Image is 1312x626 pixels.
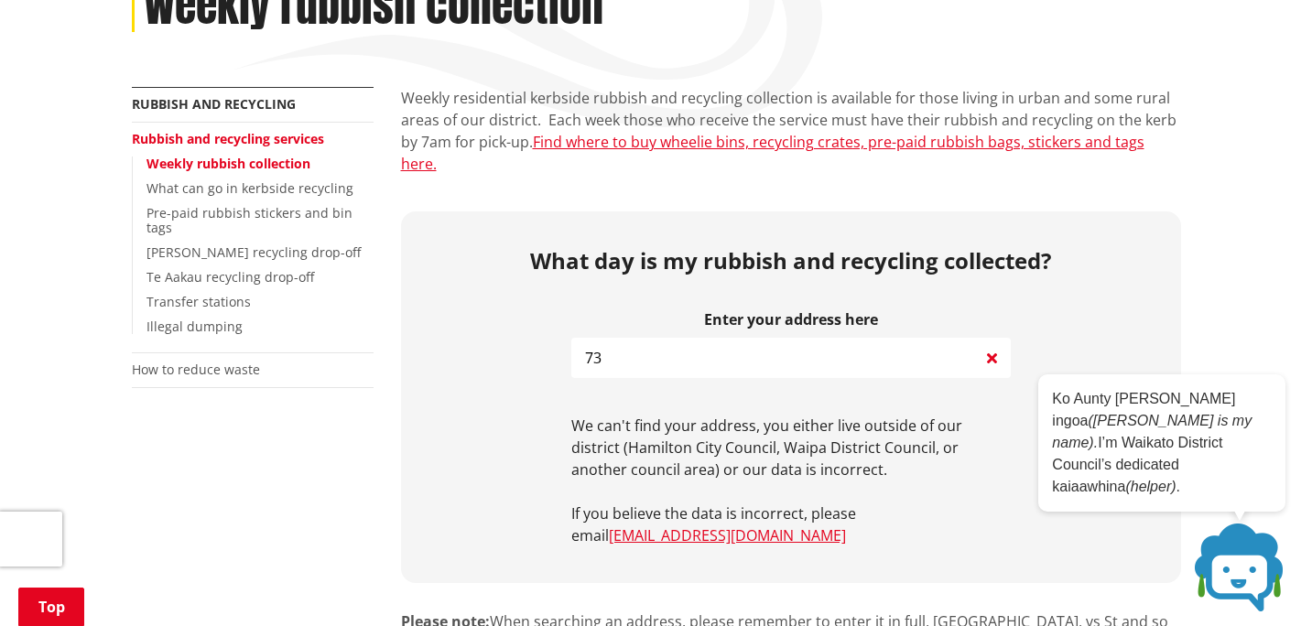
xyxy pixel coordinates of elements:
[146,268,314,286] a: Te Aakau recycling drop-off
[1125,479,1176,494] em: (helper)
[571,311,1011,329] label: Enter your address here
[132,130,324,147] a: Rubbish and recycling services
[146,155,310,172] a: Weekly rubbish collection
[146,179,353,197] a: What can go in kerbside recycling
[1052,388,1272,498] p: Ko Aunty [PERSON_NAME] ingoa I’m Waikato District Council’s dedicated kaiaawhina .
[146,293,251,310] a: Transfer stations
[132,361,260,378] a: How to reduce waste
[132,95,296,113] a: Rubbish and recycling
[571,415,1011,480] p: We can't find your address, you either live outside of our district (Hamilton City Council, Waipa...
[571,502,1011,546] p: If you believe the data is incorrect, please email
[146,243,361,261] a: [PERSON_NAME] recycling drop-off
[401,87,1181,175] p: Weekly residential kerbside rubbish and recycling collection is available for those living in urb...
[146,204,352,237] a: Pre-paid rubbish stickers and bin tags
[415,248,1167,275] h2: What day is my rubbish and recycling collected?
[146,318,243,335] a: Illegal dumping
[609,525,846,545] a: [EMAIL_ADDRESS][DOMAIN_NAME]
[1052,413,1252,450] em: ([PERSON_NAME] is my name).
[18,588,84,626] a: Top
[571,338,1011,378] input: e.g. Duke Street NGARUAWAHIA
[401,132,1144,174] a: Find where to buy wheelie bins, recycling crates, pre-paid rubbish bags, stickers and tags here.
